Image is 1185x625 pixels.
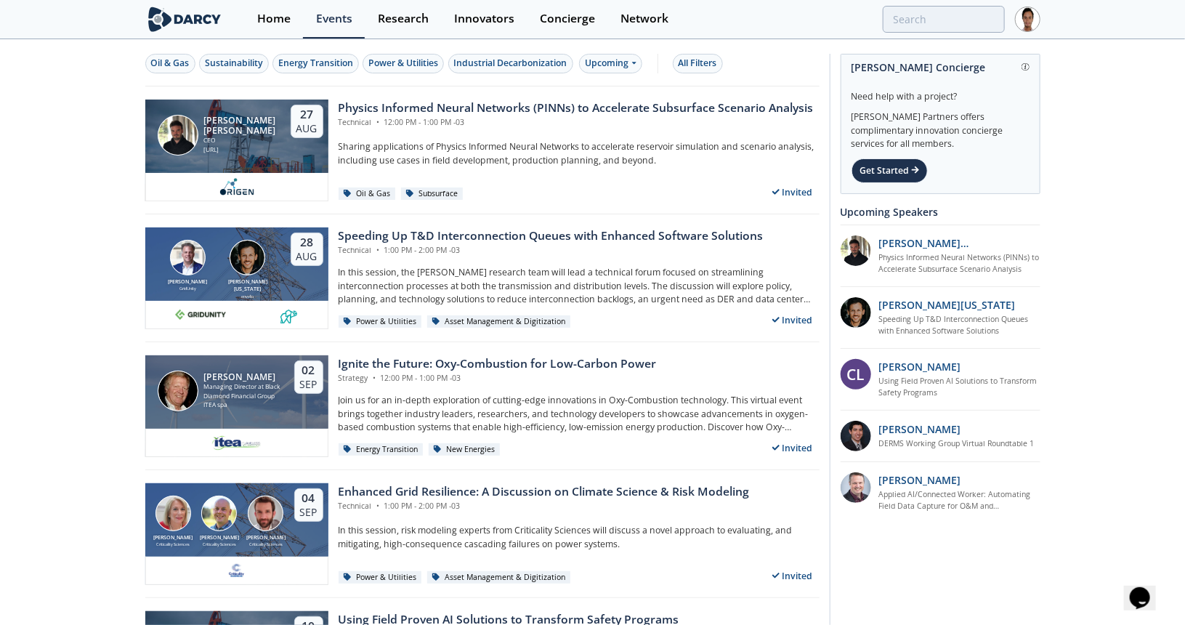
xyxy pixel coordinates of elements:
p: [PERSON_NAME][US_STATE] [878,297,1015,312]
a: Patrick Imeson [PERSON_NAME] Managing Director at Black Diamond Financial Group ITEA spa 02 Sep I... [145,355,820,457]
p: Join us for an in-depth exploration of cutting-edge innovations in Oxy-Combustion technology. Thi... [339,394,820,434]
p: Sharing applications of Physics Informed Neural Networks to accelerate reservoir simulation and s... [339,140,820,167]
div: Energy Transition [339,443,424,456]
a: Physics Informed Neural Networks (PINNs) to Accelerate Subsurface Scenario Analysis [878,252,1040,275]
div: Technical 1:00 PM - 2:00 PM -03 [339,245,764,257]
div: Power & Utilities [368,57,438,70]
div: [PERSON_NAME] Concierge [852,55,1030,80]
div: Sep [300,378,318,391]
div: Concierge [540,13,595,25]
iframe: chat widget [1124,567,1170,610]
div: Upcoming Speakers [841,199,1040,225]
div: Asset Management & Digitization [427,571,571,584]
div: Asset Management & Digitization [427,315,571,328]
img: Brian Fitzsimons [170,240,206,275]
button: Sustainability [199,54,269,73]
span: • [371,373,379,383]
span: • [374,117,382,127]
p: [PERSON_NAME] [878,472,960,488]
div: Enhanced Grid Resilience: A Discussion on Climate Science & Risk Modeling [339,483,750,501]
img: origen.ai.png [215,178,258,195]
img: 20112e9a-1f67-404a-878c-a26f1c79f5da [841,235,871,266]
div: Physics Informed Neural Networks (PINNs) to Accelerate Subsurface Scenario Analysis [339,100,814,117]
div: Invited [766,567,820,585]
button: Power & Utilities [363,54,444,73]
div: [PERSON_NAME] [PERSON_NAME] [203,116,278,136]
p: In this session, risk modeling experts from Criticality Sciences will discuss a novel approach to... [339,524,820,551]
a: Speeding Up T&D Interconnection Queues with Enhanced Software Solutions [878,314,1040,337]
p: [PERSON_NAME] [878,359,960,374]
img: 336b6de1-6040-4323-9c13-5718d9811639 [280,306,298,323]
div: Invited [766,183,820,201]
div: Power & Utilities [339,571,422,584]
a: DERMS Working Group Virtual Roundtable 1 [878,438,1034,450]
div: envelio [225,294,270,299]
div: Aug [296,250,318,263]
a: Susan Ginsburg [PERSON_NAME] Criticality Sciences Ben Ruddell [PERSON_NAME] Criticality Sciences ... [145,483,820,585]
div: Ignite the Future: Oxy-Combustion for Low-Carbon Power [339,355,657,373]
div: CL [841,359,871,390]
p: [PERSON_NAME] [878,422,960,437]
div: Technical 12:00 PM - 1:00 PM -03 [339,117,814,129]
div: 04 [300,491,318,506]
div: Need help with a project? [852,80,1030,103]
div: [PERSON_NAME] [203,372,281,382]
div: [URL] [203,145,278,155]
div: 02 [300,363,318,378]
img: 10e008b0-193f-493d-a134-a0520e334597 [175,306,226,323]
div: Subsurface [401,187,464,201]
img: Ruben Rodriguez Torrado [158,115,198,156]
div: ITEA spa [203,400,281,410]
div: [PERSON_NAME] Partners offers complimentary innovation concierge services for all members. [852,103,1030,151]
div: Speeding Up T&D Interconnection Queues with Enhanced Software Solutions [339,227,764,245]
div: [PERSON_NAME] [150,534,197,542]
div: Home [257,13,291,25]
div: Sustainability [205,57,263,70]
div: Invited [766,311,820,329]
div: Get Started [852,158,928,183]
div: Criticality Sciences [243,541,289,547]
img: 47e0ea7c-5f2f-49e4-bf12-0fca942f69fc [841,421,871,451]
input: Advanced Search [883,6,1005,33]
div: Invited [766,439,820,457]
img: Ross Dakin [248,496,283,531]
span: • [374,501,382,511]
div: Events [316,13,352,25]
button: Energy Transition [272,54,359,73]
div: All Filters [679,57,717,70]
a: Brian Fitzsimons [PERSON_NAME] GridUnity Luigi Montana [PERSON_NAME][US_STATE] envelio 28 Aug Spe... [145,227,820,329]
div: [PERSON_NAME] [165,278,210,286]
div: Industrial Decarbonization [454,57,567,70]
button: Oil & Gas [145,54,195,73]
div: 27 [296,108,318,122]
span: • [374,245,382,255]
div: [PERSON_NAME] [243,534,289,542]
div: CEO [203,136,278,145]
div: New Energies [429,443,501,456]
div: [PERSON_NAME][US_STATE] [225,278,270,294]
button: All Filters [673,54,723,73]
div: Oil & Gas [151,57,190,70]
a: Applied AI/Connected Worker: Automating Field Data Capture for O&M and Construction [878,489,1040,512]
p: [PERSON_NAME] [PERSON_NAME] [878,235,1040,251]
div: Criticality Sciences [150,541,197,547]
div: Sep [300,506,318,519]
div: Network [620,13,668,25]
a: Using Field Proven AI Solutions to Transform Safety Programs [878,376,1040,399]
img: Susan Ginsburg [155,496,191,531]
div: [PERSON_NAME] [196,534,243,542]
img: logo-wide.svg [145,7,225,32]
div: Criticality Sciences [196,541,243,547]
img: Profile [1015,7,1040,32]
div: 28 [296,235,318,250]
img: Patrick Imeson [158,371,198,411]
button: Industrial Decarbonization [448,54,573,73]
div: Upcoming [579,54,642,73]
div: Managing Director at Black Diamond Financial Group [203,382,281,400]
div: Power & Utilities [339,315,422,328]
div: Technical 1:00 PM - 2:00 PM -03 [339,501,750,512]
img: 1b183925-147f-4a47-82c9-16eeeed5003c [841,297,871,328]
img: e2203200-5b7a-4eed-a60e-128142053302 [211,434,262,451]
div: Research [378,13,429,25]
p: In this session, the [PERSON_NAME] research team will lead a technical forum focused on streamlin... [339,266,820,306]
